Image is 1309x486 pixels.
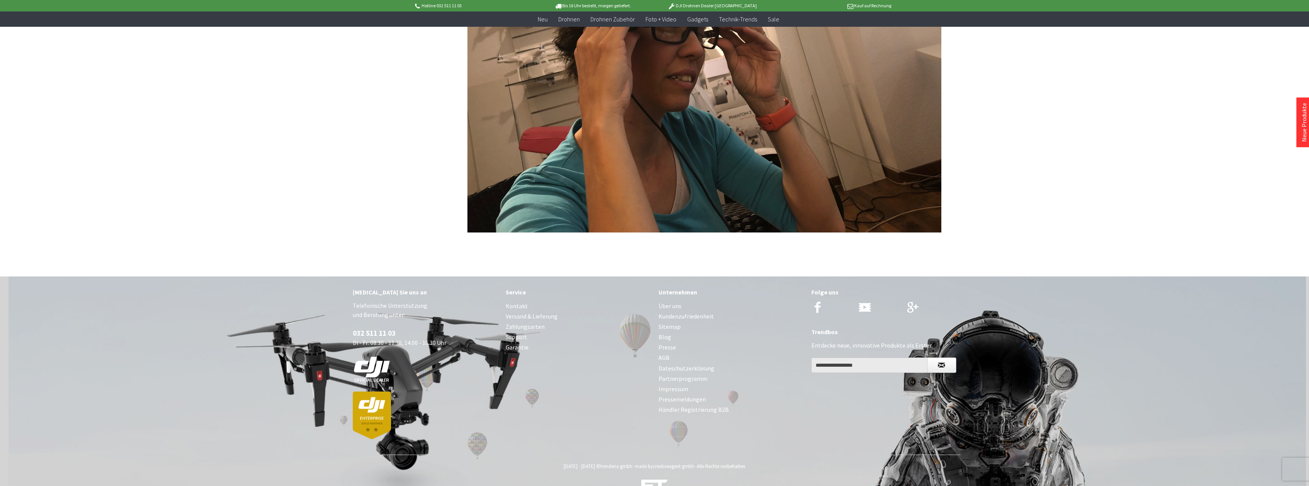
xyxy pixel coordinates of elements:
[353,328,396,338] a: 032 511 11 03
[640,11,682,27] a: Foto + Video
[811,341,957,350] p: Entdecke neue, innovative Produkte als Erster.
[719,15,757,23] span: Technik-Trends
[585,11,640,27] a: Drohnen Zubehör
[538,15,548,23] span: Neu
[659,322,804,332] a: Sitemap
[506,311,651,322] a: Versand & Lieferung
[652,1,772,10] p: DJI Drohnen Dealer [GEOGRAPHIC_DATA]
[558,15,580,23] span: Drohnen
[927,358,956,373] button: Newsletter abonnieren
[762,11,785,27] a: Sale
[659,311,804,322] a: Kundenzufriedenheit
[1300,103,1308,142] a: Neue Produkte
[506,342,651,353] a: Garantie
[659,342,804,353] a: Presse
[659,384,804,394] a: Impressum
[659,405,804,415] a: Händler Registrierung B2B
[353,356,391,382] img: white-dji-schweiz-logo-official_140x140.png
[506,301,651,311] a: Kontakt
[553,11,585,27] a: Drohnen
[533,1,652,10] p: Bis 16 Uhr bestellt, morgen geliefert.
[353,301,498,439] p: Telefonische Unterstützung und Beratung unter: Di - Fr: 08:30 - 11.30, 14.00 - 16.30 Uhr
[682,11,714,27] a: Gadgets
[414,1,533,10] p: Hotline 032 511 11 03
[653,463,694,470] a: creativeagent gmbh
[355,463,954,470] div: [DATE] - [DATE] © - made by - Alle Rechte vorbehalten
[772,1,891,10] p: Kauf auf Rechnung
[506,332,651,342] a: Support
[659,301,804,311] a: Über uns
[811,358,928,373] input: Ihre E-Mail Adresse
[811,327,957,337] div: Trendbox
[353,392,391,439] img: dji-partner-enterprise_goldLoJgYOWPUIEBO.png
[532,11,553,27] a: Neu
[506,322,651,332] a: Zahlungsarten
[659,363,804,374] a: Dateschutzerklärung
[353,287,498,297] div: [MEDICAL_DATA] Sie uns an
[659,353,804,363] a: AGB
[768,15,779,23] span: Sale
[590,15,635,23] span: Drohnen Zubehör
[659,394,804,405] a: Pressemeldungen
[600,463,632,470] a: trenderia gmbh
[659,374,804,384] a: Partnerprogramm
[506,287,651,297] div: Service
[811,287,957,297] div: Folge uns
[687,15,708,23] span: Gadgets
[714,11,762,27] a: Technik-Trends
[646,15,676,23] span: Foto + Video
[659,332,804,342] a: Blog
[659,287,804,297] div: Unternehmen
